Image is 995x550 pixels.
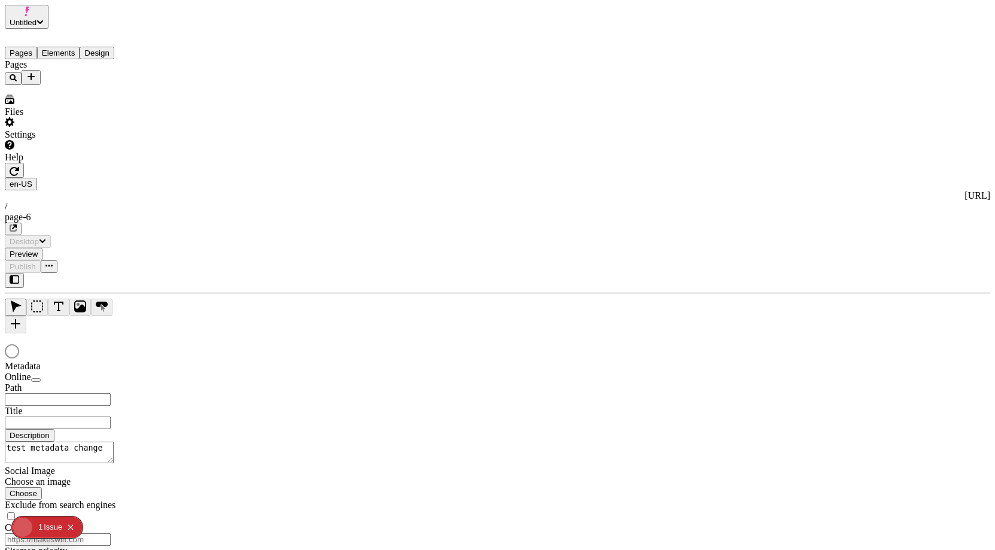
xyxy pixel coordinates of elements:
button: Description [5,429,54,442]
button: Elements [37,47,80,59]
button: Button [91,299,112,316]
div: Settings [5,129,148,140]
div: page-6 [5,212,990,223]
input: https://makeswift.com [5,533,111,546]
div: Pages [5,59,148,70]
span: Desktop [10,237,39,246]
button: Publish [5,260,41,273]
button: Pages [5,47,37,59]
span: Exclude from search engines [5,500,115,510]
div: Help [5,152,148,163]
span: Preview [10,250,38,259]
button: Desktop [5,235,51,248]
button: Text [48,299,69,316]
div: Metadata [5,361,148,372]
div: / [5,201,990,212]
textarea: test metadata change [5,442,114,463]
span: Social Image [5,466,55,476]
div: Choose an image [5,476,148,487]
div: Files [5,107,148,117]
div: [URL] [5,190,990,201]
button: Add new [22,70,41,85]
span: en-US [10,180,32,189]
button: Preview [5,248,42,260]
span: Title [5,406,23,416]
button: Box [26,299,48,316]
span: Publish [10,262,36,271]
button: Image [69,299,91,316]
button: Untitled [5,5,48,29]
span: Choose [10,489,37,498]
button: Design [80,47,114,59]
span: Canonical URL [5,522,65,533]
span: Untitled [10,18,36,27]
button: Choose [5,487,42,500]
button: Open locale picker [5,178,37,190]
span: Path [5,382,22,393]
span: Online [5,372,31,382]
